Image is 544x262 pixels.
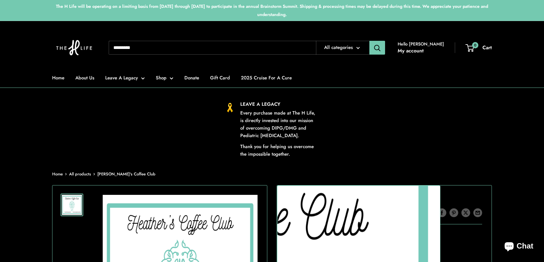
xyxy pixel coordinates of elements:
[331,246,347,253] span: Ground
[69,171,91,177] a: All products
[241,73,292,82] a: 2025 Cruise For A Cure
[240,100,319,108] p: LEAVE A LEGACY
[52,171,63,177] a: Home
[184,73,199,82] a: Donate
[286,191,482,204] h1: [PERSON_NAME]'s Coffee Club
[461,208,470,217] a: Tweet on Twitter
[75,73,94,82] a: About Us
[210,73,230,82] a: Gift Card
[62,195,82,215] img: Heather's Coffee Club
[298,233,325,240] span: Whole Bean
[398,40,444,48] span: Hello [PERSON_NAME]
[286,210,307,216] a: The H Life
[499,237,539,257] inbox-online-store-chat: Shopify online store chat
[438,208,446,217] a: Share on Facebook
[97,171,155,177] span: [PERSON_NAME]'s Coffee Club
[109,41,316,55] input: Search...
[240,109,319,139] p: Every purchase made at The H Life, is directly invested into our mission of overcoming DIPG/DMG a...
[472,42,478,48] span: 0
[473,208,482,217] a: Share by email
[52,73,64,82] a: Home
[287,243,323,257] label: Whole Bean
[398,46,424,56] a: My account
[369,41,385,55] button: Search
[449,208,458,217] a: Pin on Pinterest
[105,73,145,82] a: Leave A Legacy
[466,43,492,52] a: 0 Cart
[240,143,319,158] p: Thank you for helping us overcome the impossible together.
[52,170,155,178] nav: Breadcrumb
[156,73,173,82] a: Shop
[360,246,382,253] span: Cold Brew
[286,232,482,241] span: Style:
[52,27,96,68] img: The H Life
[292,246,318,253] span: Whole Bean
[326,243,352,257] label: Ground
[355,243,388,257] label: Cold Brew
[482,44,492,51] span: Cart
